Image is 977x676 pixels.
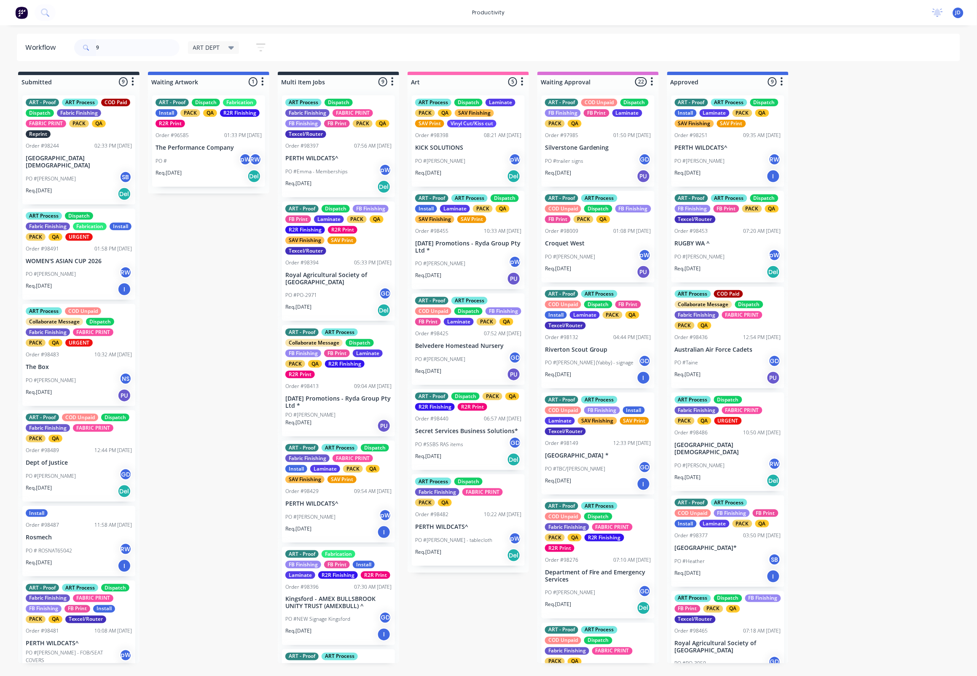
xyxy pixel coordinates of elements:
[581,290,617,298] div: ART Process
[353,120,373,127] div: PACK
[581,194,617,202] div: ART Process
[545,290,578,298] div: ART - Proof
[26,364,132,371] p: The Box
[491,194,519,202] div: Dispatch
[415,393,448,400] div: ART - Proof
[156,109,177,117] div: Install
[285,226,325,234] div: R2R Finishing
[26,388,52,396] p: Req. [DATE]
[735,301,763,308] div: Dispatch
[545,132,578,139] div: Order #97985
[156,120,185,127] div: R2R Print
[742,205,762,213] div: PACK
[314,215,344,223] div: Laminate
[26,109,54,117] div: Dispatch
[192,99,220,106] div: Dispatch
[717,120,746,127] div: SAV Print
[625,311,639,319] div: QA
[671,393,784,491] div: ART ProcessDispatchFabric FinishingFABRIC PRINTPACKQAURGENTOrder #9848610:50 AM [DATE][GEOGRAPHIC...
[767,371,780,385] div: PU
[94,245,132,253] div: 01:58 PM [DATE]
[415,307,451,315] div: COD Unpaid
[347,215,367,223] div: PACK
[324,120,350,127] div: FB Print
[545,253,595,261] p: PO #[PERSON_NAME]
[484,132,521,139] div: 08:21 AM [DATE]
[346,339,374,347] div: Dispatch
[26,99,59,106] div: ART - Proof
[768,355,781,367] div: GD
[507,368,521,381] div: PU
[675,371,701,378] p: Req. [DATE]
[484,330,521,337] div: 07:52 AM [DATE]
[26,377,76,384] p: PO #[PERSON_NAME]
[639,249,651,261] div: pW
[26,142,59,150] div: Order #98244
[285,329,319,336] div: ART - Proof
[325,360,365,368] div: R2R Finishing
[545,265,571,272] p: Req. [DATE]
[94,142,132,150] div: 02:33 PM [DATE]
[578,417,617,425] div: SAV Finishing
[545,144,651,151] p: Silverstone Gardening
[325,99,353,106] div: Dispatch
[767,265,780,279] div: Del
[614,334,651,341] div: 04:44 PM [DATE]
[220,109,260,117] div: R2R Finishing
[285,339,343,347] div: Collaborate Message
[26,307,62,315] div: ART Process
[285,99,322,106] div: ART Process
[285,142,319,150] div: Order #98397
[26,245,59,253] div: Order #98491
[545,157,583,165] p: PO #trailer signs
[542,393,655,495] div: ART - ProofART ProcessCOD UnpaidFB FinishingInstallLaminateSAV FinishingSAV PrintTexcel/RouterOrd...
[224,132,262,139] div: 01:33 PM [DATE]
[285,259,319,267] div: Order #98394
[101,414,129,421] div: Dispatch
[675,240,781,247] p: RUGBY WA ^
[675,346,781,353] p: Australian Air Force Cadets
[486,99,515,106] div: Laminate
[282,202,395,321] div: ART - ProofDispatchFB FinishingFB PrintLaminatePACKQAR2R FinishingR2R PrintSAV FinishingSAV Print...
[447,120,497,127] div: Vinyl Cut/Kiss cut
[545,396,578,404] div: ART - Proof
[203,109,217,117] div: QA
[285,120,321,127] div: FB Finishing
[545,417,575,425] div: Laminate
[415,260,465,267] p: PO #[PERSON_NAME]
[118,283,131,296] div: I
[581,396,617,404] div: ART Process
[415,215,454,223] div: SAV Finishing
[415,144,521,151] p: KICK SOLUTIONS
[26,187,52,194] p: Req. [DATE]
[239,153,252,166] div: pW
[285,155,392,162] p: PERTH WILDCATS^
[247,170,261,183] div: Del
[507,272,521,285] div: PU
[451,393,480,400] div: Dispatch
[675,322,695,329] div: PACK
[415,227,448,235] div: Order #98455
[415,415,448,423] div: Order #98440
[614,227,651,235] div: 01:08 PM [DATE]
[477,318,497,326] div: PACK
[733,109,752,117] div: PACK
[322,205,350,213] div: Dispatch
[285,247,326,255] div: Texcel/Router
[675,334,708,341] div: Order #98436
[415,120,444,127] div: SAV Print
[743,227,781,235] div: 07:20 AM [DATE]
[584,301,612,308] div: Dispatch
[26,414,59,421] div: ART - Proof
[285,168,348,175] p: PO #Emma - Memberships
[637,371,650,385] div: I
[285,205,319,213] div: ART - Proof
[542,95,655,187] div: ART - ProofCOD UnpaidDispatchFB FinishingFB PrintLaminatePACKQAOrder #9798501:50 PM [DATE]Silvers...
[62,414,98,421] div: COD Unpaid
[671,95,784,187] div: ART - ProofART ProcessDispatchInstallLaminatePACKQASAV FinishingSAV PrintOrder #9825109:35 AM [DA...
[354,142,392,150] div: 07:56 AM [DATE]
[458,403,487,411] div: R2R Print
[639,355,651,367] div: GD
[415,367,441,375] p: Req. [DATE]
[615,301,641,308] div: FB Print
